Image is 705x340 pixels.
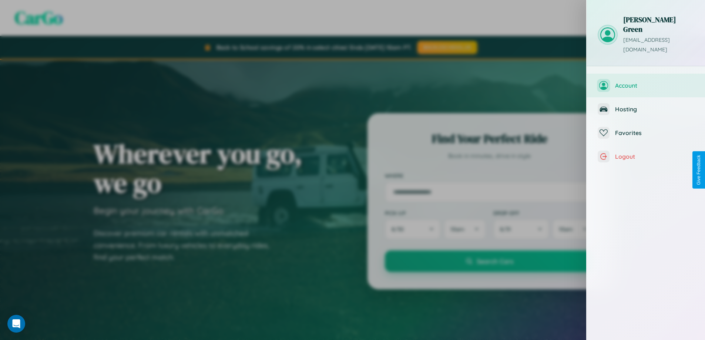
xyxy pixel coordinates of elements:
button: Hosting [587,97,705,121]
div: Open Intercom Messenger [7,315,25,333]
p: [EMAIL_ADDRESS][DOMAIN_NAME] [623,36,694,55]
button: Logout [587,145,705,168]
button: Account [587,74,705,97]
button: Favorites [587,121,705,145]
span: Logout [615,153,694,160]
div: Give Feedback [696,155,701,185]
span: Account [615,82,694,89]
span: Hosting [615,105,694,113]
h3: [PERSON_NAME] Green [623,15,694,34]
span: Favorites [615,129,694,137]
